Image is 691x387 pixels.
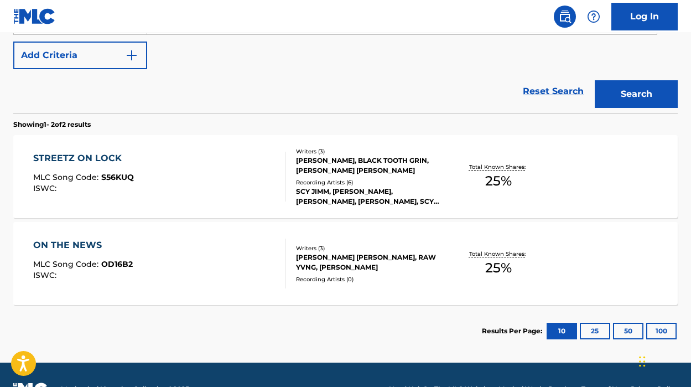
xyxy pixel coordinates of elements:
[587,10,600,23] img: help
[296,275,443,283] div: Recording Artists ( 0 )
[13,120,91,130] p: Showing 1 - 2 of 2 results
[33,259,101,269] span: MLC Song Code :
[517,79,589,104] a: Reset Search
[613,323,643,339] button: 50
[469,250,528,258] p: Total Known Shares:
[485,171,512,191] span: 25 %
[485,258,512,278] span: 25 %
[296,156,443,176] div: [PERSON_NAME], BLACK TOOTH GRIN, [PERSON_NAME] [PERSON_NAME]
[125,49,138,62] img: 9d2ae6d4665cec9f34b9.svg
[595,80,678,108] button: Search
[296,147,443,156] div: Writers ( 3 )
[296,187,443,207] div: SCY JIMM, [PERSON_NAME], [PERSON_NAME], [PERSON_NAME], SCY JIMM
[611,3,678,30] a: Log In
[469,163,528,171] p: Total Known Shares:
[13,8,56,24] img: MLC Logo
[547,323,577,339] button: 10
[639,345,646,378] div: Drag
[583,6,605,28] div: Help
[580,323,610,339] button: 25
[13,222,678,305] a: ON THE NEWSMLC Song Code:OD16B2ISWC:Writers (3)[PERSON_NAME] [PERSON_NAME], RAW YVNG, [PERSON_NAM...
[33,152,134,165] div: STREETZ ON LOCK
[13,135,678,218] a: STREETZ ON LOCKMLC Song Code:S56KUQISWC:Writers (3)[PERSON_NAME], BLACK TOOTH GRIN, [PERSON_NAME]...
[101,172,134,182] span: S56KUQ
[296,178,443,187] div: Recording Artists ( 6 )
[646,323,677,339] button: 100
[13,42,147,69] button: Add Criteria
[636,334,691,387] iframe: Chat Widget
[296,244,443,252] div: Writers ( 3 )
[33,239,133,252] div: ON THE NEWS
[33,270,59,280] span: ISWC :
[482,326,545,336] p: Results Per Page:
[33,183,59,193] span: ISWC :
[33,172,101,182] span: MLC Song Code :
[296,252,443,272] div: [PERSON_NAME] [PERSON_NAME], RAW YVNG, [PERSON_NAME]
[554,6,576,28] a: Public Search
[101,259,133,269] span: OD16B2
[558,10,571,23] img: search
